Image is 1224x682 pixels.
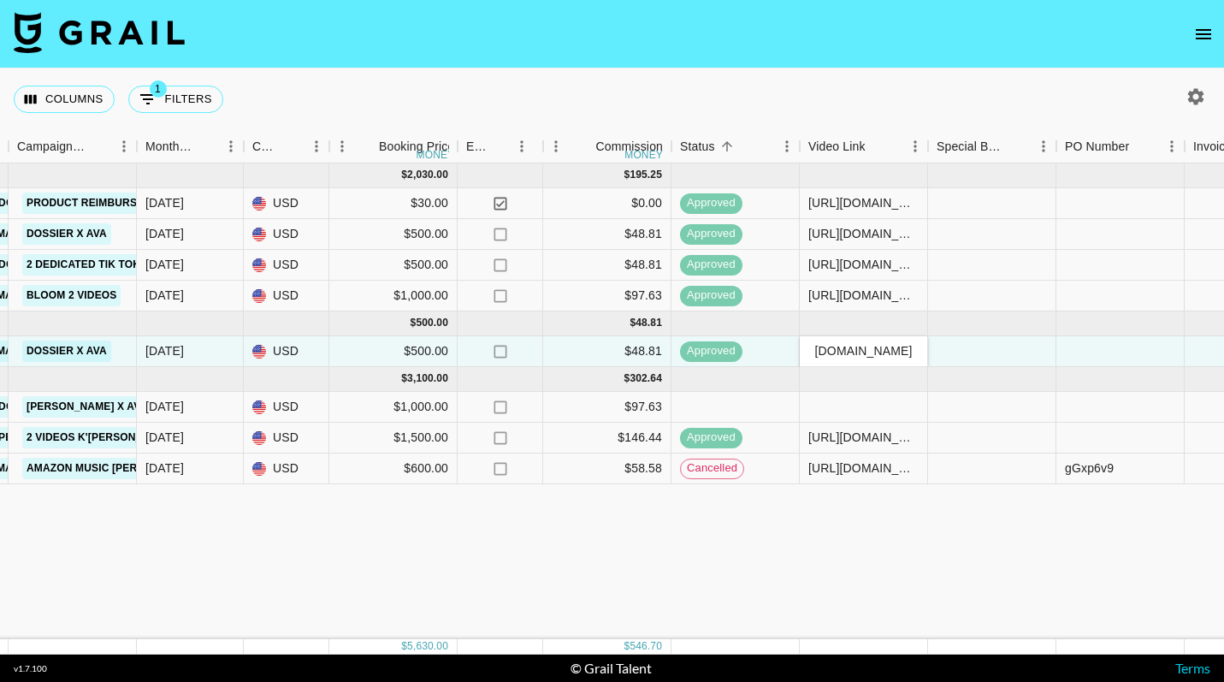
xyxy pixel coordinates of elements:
button: Menu [1159,133,1185,159]
div: Aug '25 [145,460,184,477]
div: 546.70 [630,639,662,654]
div: $ [630,316,636,330]
div: USD [244,423,329,454]
div: https://www.tiktok.com/@avaaaegannn/photo/7518456607177526583?lang=en [808,194,919,211]
div: Month Due [137,130,244,163]
span: approved [680,226,742,242]
div: $48.81 [543,336,671,367]
button: Sort [355,134,379,158]
div: https://www.tiktok.com/@avaaaegannn/video/7540793125673913614?lang=en [808,460,919,477]
div: Status [671,130,800,163]
div: USD [244,336,329,367]
div: Campaign (Type) [17,130,87,163]
div: $500.00 [329,219,458,250]
a: Amazon music [PERSON_NAME] [22,458,204,479]
div: 48.81 [636,316,662,330]
span: approved [680,343,742,359]
div: Expenses: Remove Commission? [466,130,490,163]
div: $1,000.00 [329,281,458,311]
div: USD [244,392,329,423]
div: Currency [252,130,280,163]
div: v 1.7.100 [14,663,47,674]
a: 2 videos K'[PERSON_NAME] [22,427,180,448]
div: Status [680,130,715,163]
button: Menu [543,133,569,159]
span: approved [680,195,742,211]
div: Jun '25 [145,287,184,304]
div: Jun '25 [145,194,184,211]
div: $97.63 [543,392,671,423]
div: Special Booking Type [937,130,1007,163]
button: Sort [87,134,111,158]
div: USD [244,454,329,484]
div: Video Link [800,130,928,163]
a: Dossier x Ava [22,223,111,245]
div: $ [624,168,630,182]
div: $ [624,371,630,386]
div: 3,100.00 [407,371,448,386]
div: $500.00 [329,250,458,281]
a: Product Reimbursement [22,193,178,214]
div: https://www.tiktok.com/@avaaaegannn/video/7527367275825941773?_r=1&_t=ZT-8y3QTKD712r [808,256,919,273]
div: 195.25 [630,168,662,182]
button: Sort [1007,134,1031,158]
div: PO Number [1065,130,1129,163]
button: Menu [902,133,928,159]
div: $146.44 [543,423,671,454]
div: $48.81 [543,250,671,281]
button: Menu [111,133,137,159]
div: 5,630.00 [407,639,448,654]
button: Sort [1129,134,1153,158]
div: $97.63 [543,281,671,311]
div: $ [411,316,417,330]
a: Dossier x Ava [22,341,111,362]
div: USD [244,250,329,281]
a: Terms [1175,660,1210,676]
div: Special Booking Type [928,130,1056,163]
div: Booking Price [379,130,454,163]
div: PO Number [1056,130,1185,163]
div: Commission [595,130,663,163]
a: Bloom 2 Videos [22,285,121,306]
div: $600.00 [329,454,458,484]
div: USD [244,281,329,311]
div: $0.00 [543,188,671,219]
span: approved [680,288,742,304]
a: [PERSON_NAME] x Ava 2 integrated videos [22,396,273,418]
div: Aug '25 [145,398,184,415]
button: Menu [774,133,800,159]
button: Sort [715,134,739,158]
button: Sort [866,134,890,158]
button: Sort [194,134,218,158]
div: Month Due [145,130,194,163]
div: $500.00 [329,336,458,367]
div: $30.00 [329,188,458,219]
div: $58.58 [543,454,671,484]
button: Select columns [14,86,115,113]
span: 1 [150,80,167,98]
button: open drawer [1186,17,1221,51]
div: $1,000.00 [329,392,458,423]
div: Campaign (Type) [9,130,137,163]
div: USD [244,219,329,250]
img: Grail Talent [14,12,185,53]
div: Jun '25 [145,256,184,273]
button: Menu [1031,133,1056,159]
div: $ [401,168,407,182]
div: money [624,150,663,160]
div: 302.64 [630,371,662,386]
div: $1,500.00 [329,423,458,454]
div: $ [624,639,630,654]
button: Sort [490,134,514,158]
div: Jun '25 [145,225,184,242]
button: Menu [304,133,329,159]
button: Menu [509,133,535,159]
div: https://www.tiktok.com/@avaaaegannn/video/7529268742597954829?lang=en [808,287,919,304]
span: approved [680,257,742,273]
div: USD [244,188,329,219]
div: 500.00 [416,316,448,330]
a: 2 Dedicated Tik Toks [22,254,151,276]
div: gGxp6v9 [1065,460,1114,477]
div: $ [401,371,407,386]
span: approved [680,430,742,446]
